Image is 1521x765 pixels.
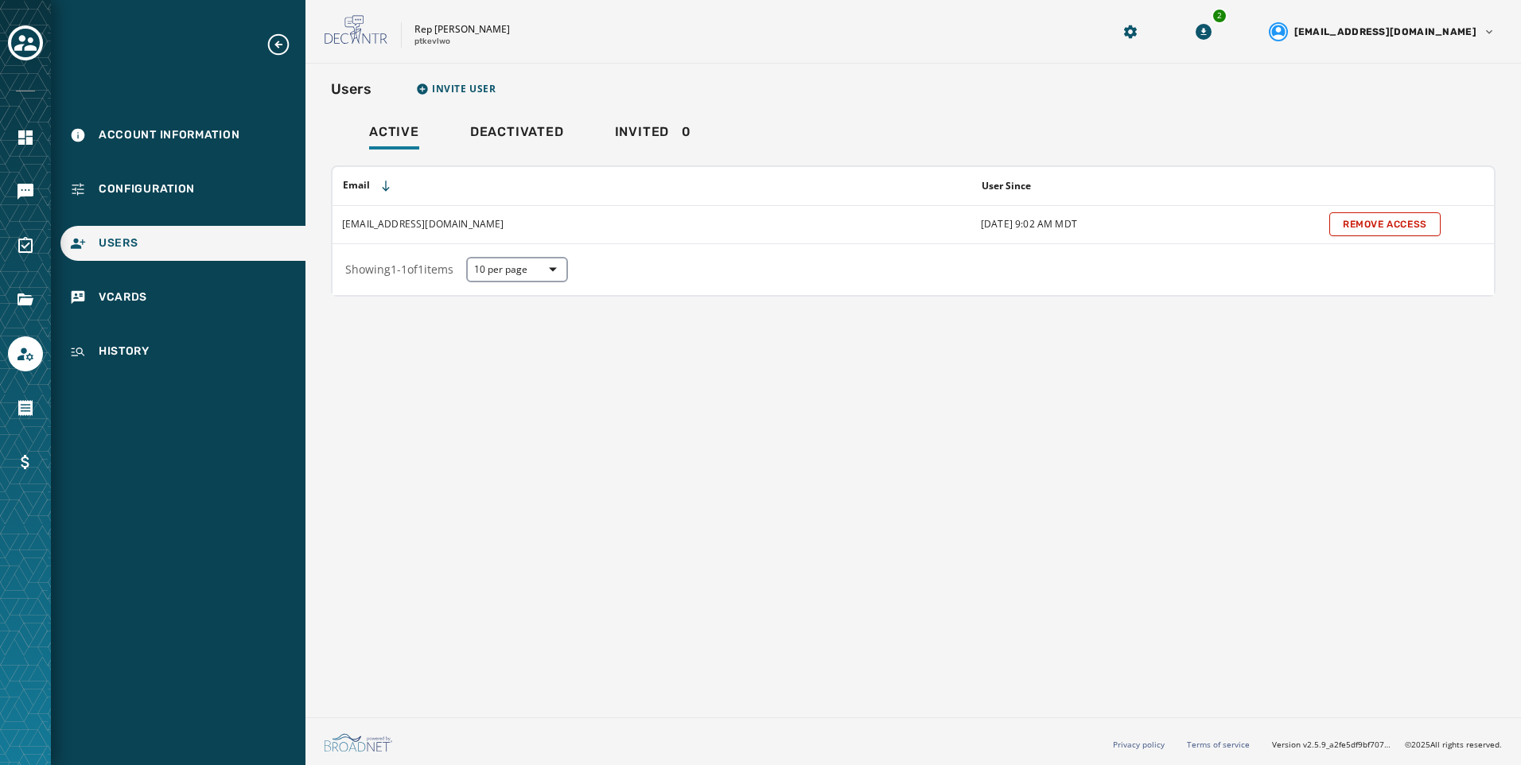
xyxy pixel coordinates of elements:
[466,257,568,282] button: 10 per page
[99,235,138,251] span: Users
[60,118,305,153] a: Navigate to Account Information
[602,116,704,153] a: Invited0
[1329,212,1441,236] button: Remove Access
[470,124,564,140] span: Deactivated
[60,334,305,369] a: Navigate to History
[8,228,43,263] a: Navigate to Surveys
[356,116,432,153] a: Active
[333,205,971,243] td: [EMAIL_ADDRESS][DOMAIN_NAME]
[369,124,419,140] span: Active
[457,116,577,153] a: Deactivated
[331,78,371,100] h2: Users
[1116,17,1145,46] button: Manage global settings
[1262,16,1502,48] button: User settings
[60,172,305,207] a: Navigate to Configuration
[1189,17,1218,46] button: Download Menu
[1212,8,1227,24] div: 2
[266,32,304,57] button: Expand sub nav menu
[8,336,43,371] a: Navigate to Account
[615,124,691,150] div: 0
[414,36,450,48] p: ptkevlwo
[1303,739,1392,751] span: v2.5.9_a2fe5df9bf7071e1522954d516a80c78c649093f
[1343,218,1427,231] span: Remove Access
[336,173,399,199] button: Sort by [object Object]
[981,217,1077,231] span: [DATE] 9:02 AM MDT
[1324,181,1336,194] button: Sort by [object Object]
[99,127,239,143] span: Account Information
[99,344,150,359] span: History
[1405,739,1502,750] span: © 2025 All rights reserved.
[975,173,1037,199] button: Sort by [object Object]
[474,263,560,276] span: 10 per page
[8,120,43,155] a: Navigate to Home
[99,181,195,197] span: Configuration
[60,280,305,315] a: Navigate to vCards
[8,390,43,425] a: Navigate to Orders
[8,25,43,60] button: Toggle account select drawer
[8,445,43,480] a: Navigate to Billing
[1294,25,1476,38] span: [EMAIL_ADDRESS][DOMAIN_NAME]
[410,76,503,102] button: Invite User
[345,262,453,277] span: Showing 1 - 1 of 1 items
[99,289,147,305] span: vCards
[60,226,305,261] a: Navigate to Users
[1113,739,1165,750] a: Privacy policy
[1272,739,1392,751] span: Version
[1187,739,1250,750] a: Terms of service
[8,282,43,317] a: Navigate to Files
[414,23,510,36] p: Rep [PERSON_NAME]
[8,174,43,209] a: Navigate to Messaging
[615,124,670,140] span: Invited
[432,83,496,95] span: Invite User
